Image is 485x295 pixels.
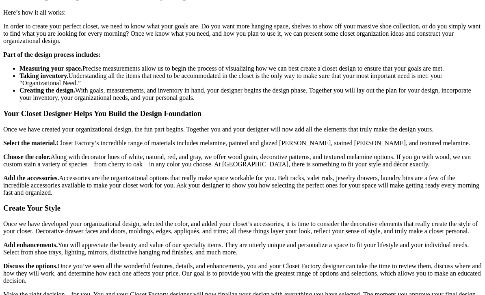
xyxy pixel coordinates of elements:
[3,153,50,160] strong: Choose the color.
[3,153,482,168] p: Along with decorator hues of white, natural, red, and gray, we offer wood grain, decorative patte...
[3,220,482,235] p: Once we have developed your organizational design, selected the color, and added your closet’s ac...
[3,140,482,147] p: Closet Factory’s incredible range of materials includes melamine, painted and glazed [PERSON_NAME...
[19,87,482,101] li: With goals, measurements, and inventory in hand, your designer begins the design phase. Together ...
[3,23,482,45] p: In order to create your perfect closet, we need to know what your goals are. Do you want more han...
[3,174,59,181] strong: Add the accessories.
[3,241,482,256] p: You will appreciate the beauty and value of our specialty items. They are utterly unique and pers...
[3,9,482,16] p: Here’s how it all works:
[19,72,68,79] strong: Taking inventory.
[3,51,101,58] strong: Part of the design process includes:
[3,204,482,213] h3: Create Your Style
[19,65,82,72] strong: Measuring your space.
[3,263,58,269] strong: Discuss the options.
[3,109,482,118] h3: Your Closet Designer Helps You Build the Design Foundation
[3,126,482,133] p: Once we have created your organizational design, the fun part begins. Together you and your desig...
[3,174,482,196] p: Accessories are the organizational options that really make space workable for you. Belt racks, v...
[19,65,482,72] li: Precise measurements allow us to begin the process of visualizing how we can best create a closet...
[19,87,75,94] strong: Creating the design.
[3,140,56,146] strong: Select the material.
[3,241,58,248] strong: Add enhancements.
[19,72,482,87] li: Understanding all the items that need to be accommodated in the closet is the only way to make su...
[3,263,482,284] p: Once you’ve seen all the wonderful features, details, and enhancements, you and your Closet Facto...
